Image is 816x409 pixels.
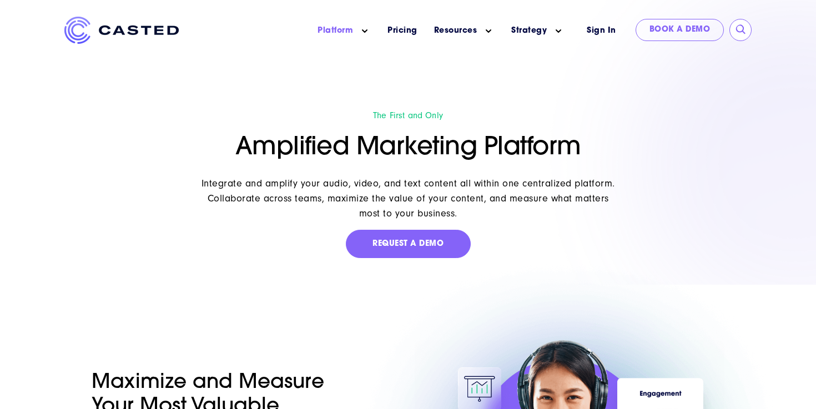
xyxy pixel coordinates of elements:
[318,25,353,37] a: Platform
[736,24,747,36] input: Submit
[199,176,617,221] div: Integrate and amplify your audio, video, and text content all within one centralized platform. Co...
[199,110,617,121] h5: The First and Only
[573,19,630,43] a: Sign In
[195,17,573,45] nav: Main menu
[636,19,724,41] a: Book a Demo
[434,25,477,37] a: Resources
[511,25,547,37] a: Strategy
[64,17,179,44] img: Casted_Logo_Horizontal_FullColor_PUR_BLUE
[387,25,417,37] a: Pricing
[346,230,471,259] a: Request a Demo
[199,133,617,163] h1: Amplified Marketing Platform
